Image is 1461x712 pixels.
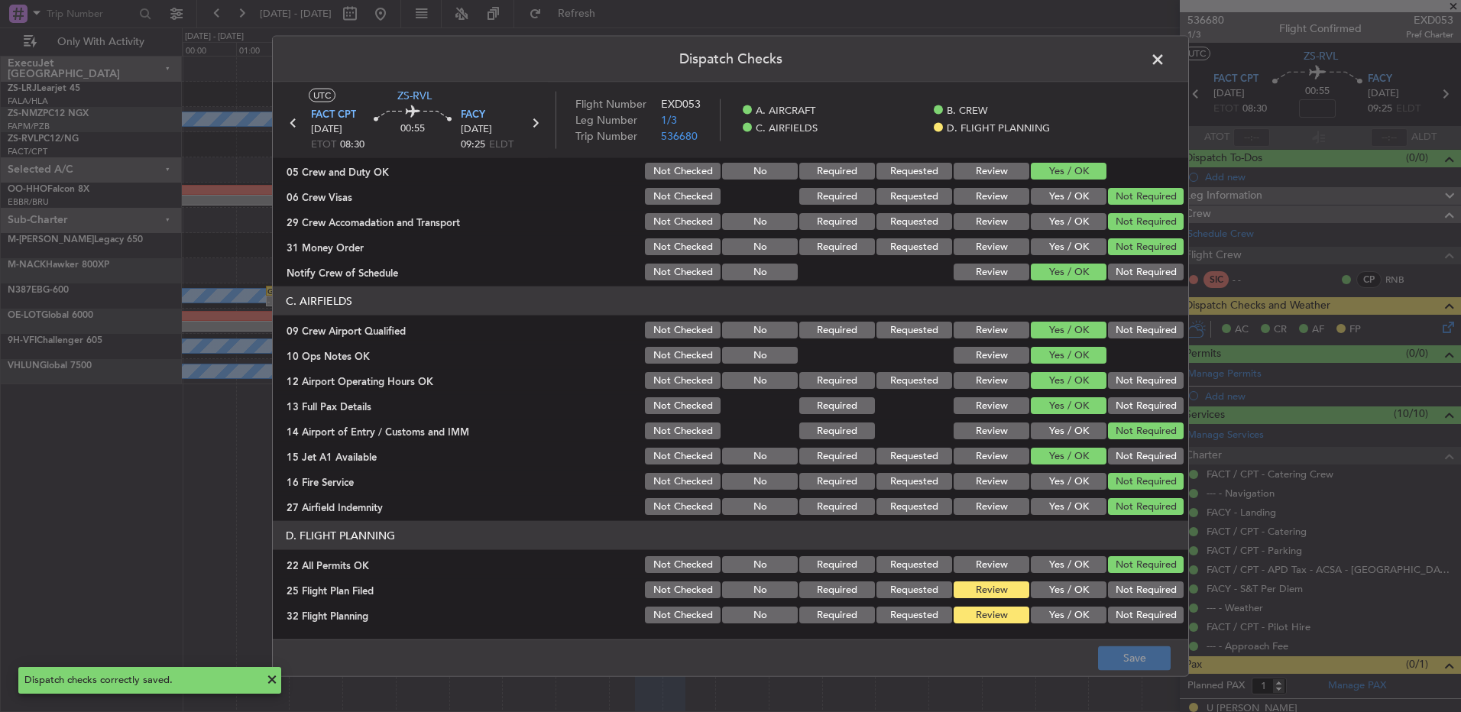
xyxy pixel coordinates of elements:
[24,673,258,688] div: Dispatch checks correctly saved.
[1108,372,1184,389] button: Not Required
[1108,607,1184,623] button: Not Required
[1108,422,1184,439] button: Not Required
[1108,498,1184,515] button: Not Required
[1108,581,1184,598] button: Not Required
[1108,238,1184,255] button: Not Required
[1108,556,1184,573] button: Not Required
[1108,397,1184,414] button: Not Required
[273,37,1188,83] header: Dispatch Checks
[1108,448,1184,464] button: Not Required
[1108,264,1184,280] button: Not Required
[1108,322,1184,338] button: Not Required
[1108,188,1184,205] button: Not Required
[1108,473,1184,490] button: Not Required
[1108,213,1184,230] button: Not Required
